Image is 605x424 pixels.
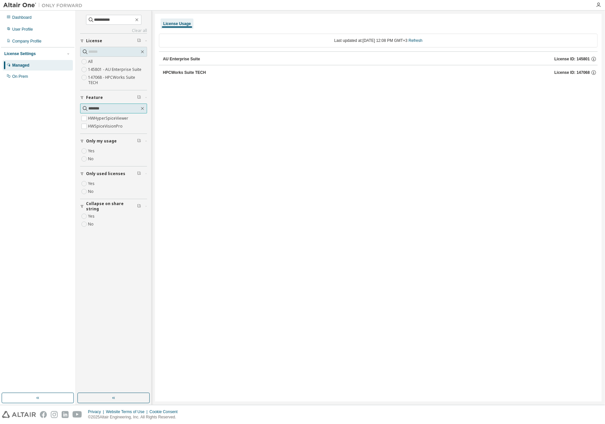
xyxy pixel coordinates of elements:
div: Cookie Consent [149,409,181,414]
button: HPCWorks Suite TECHLicense ID: 147068 [163,65,598,80]
label: No [88,220,95,228]
span: License ID: 147068 [555,70,590,75]
div: Dashboard [12,15,32,20]
div: License Settings [4,51,36,56]
button: License [80,34,147,48]
span: Clear filter [137,204,141,209]
div: Managed [12,63,29,68]
label: HWSpiceVisionPro [88,122,124,130]
span: Only my usage [86,138,117,144]
div: On Prem [12,74,28,79]
span: Clear filter [137,171,141,176]
label: Yes [88,147,96,155]
div: AU Enterprise Suite [163,56,200,62]
img: youtube.svg [73,411,82,418]
p: © 2025 Altair Engineering, Inc. All Rights Reserved. [88,414,182,420]
div: Company Profile [12,39,42,44]
button: AU Enterprise SuiteLicense ID: 145801 [163,52,598,66]
label: Yes [88,212,96,220]
img: altair_logo.svg [2,411,36,418]
button: Only my usage [80,134,147,148]
span: License [86,38,102,44]
div: HPCWorks Suite TECH [163,70,206,75]
div: User Profile [12,27,33,32]
label: No [88,155,95,163]
span: Clear filter [137,95,141,100]
label: 147068 - HPCWorks Suite TECH [88,74,147,87]
button: Only used licenses [80,167,147,181]
span: License ID: 145801 [555,56,590,62]
div: License Usage [163,21,191,26]
a: Refresh [408,38,422,43]
img: instagram.svg [51,411,58,418]
span: Feature [86,95,103,100]
a: Clear all [80,28,147,33]
button: Feature [80,90,147,105]
span: Collapse on share string [86,201,137,212]
img: Altair One [3,2,86,9]
span: Clear filter [137,38,141,44]
span: Clear filter [137,138,141,144]
label: Yes [88,180,96,188]
label: 145801 - AU Enterprise Suite [88,66,143,74]
button: Collapse on share string [80,199,147,214]
label: All [88,58,94,66]
div: Privacy [88,409,106,414]
div: Last updated at: [DATE] 12:08 PM GMT+3 [159,34,598,47]
div: Website Terms of Use [106,409,149,414]
label: No [88,188,95,196]
img: linkedin.svg [62,411,69,418]
span: Only used licenses [86,171,125,176]
img: facebook.svg [40,411,47,418]
label: HWHyperSpiceViewer [88,114,130,122]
